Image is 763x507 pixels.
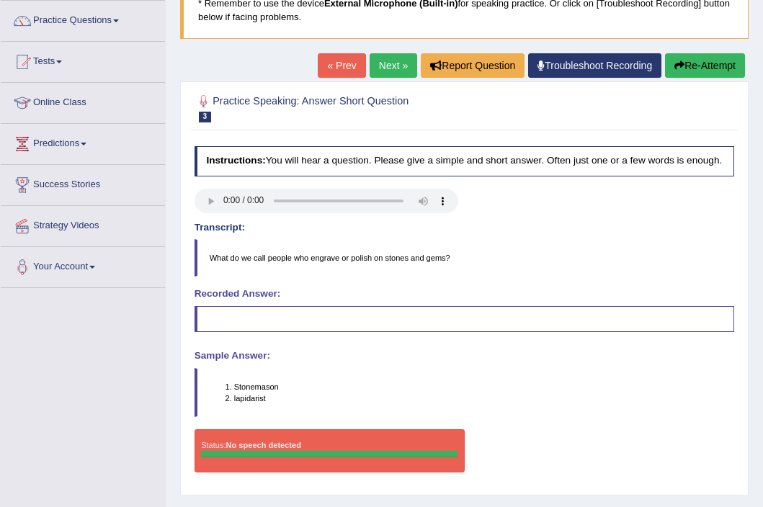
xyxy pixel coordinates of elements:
[1,247,165,283] a: Your Account
[234,392,734,404] li: lapidarist
[195,289,735,300] h4: Recorded Answer:
[195,146,735,176] h4: You will hear a question. Please give a simple and short answer. Often just one or a few words is...
[1,124,165,160] a: Predictions
[528,53,661,78] a: Troubleshoot Recording
[195,429,465,472] div: Status:
[226,441,301,449] strong: No speech detected
[234,381,734,392] li: Stonemason
[195,223,735,233] h4: Transcript:
[1,83,165,119] a: Online Class
[195,351,735,362] h4: Sample Answer:
[199,112,212,122] span: 3
[665,53,745,78] button: Re-Attempt
[1,165,165,201] a: Success Stories
[1,206,165,242] a: Strategy Videos
[206,155,265,166] b: Instructions:
[1,1,165,37] a: Practice Questions
[318,53,365,78] a: « Prev
[421,53,525,78] button: Report Question
[195,92,530,122] h2: Practice Speaking: Answer Short Question
[370,53,417,78] a: Next »
[1,42,165,78] a: Tests
[195,239,735,277] blockquote: What do we call people who engrave or polish on stones and gems?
